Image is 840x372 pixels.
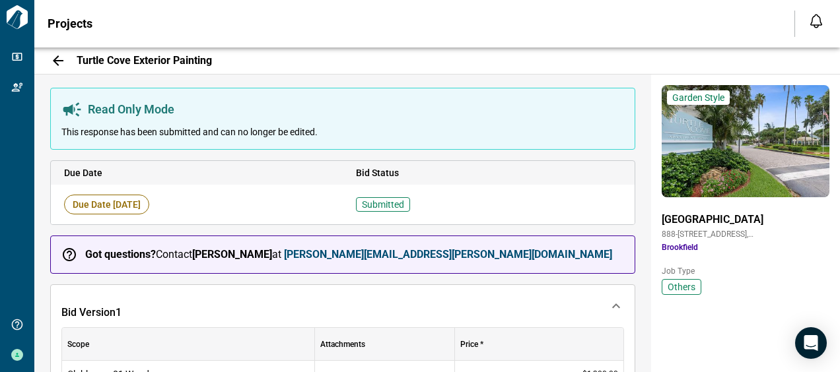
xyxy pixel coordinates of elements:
span: Projects [48,17,92,30]
img: property-asset [662,85,829,197]
span: Garden Style [672,92,724,104]
span: [GEOGRAPHIC_DATA] [662,213,829,226]
span: Read Only Mode [88,103,174,116]
div: Price * [455,328,623,361]
span: Brookfield [662,242,829,253]
span: This response has been submitted and can no longer be edited. [61,125,318,139]
a: [PERSON_NAME][EMAIL_ADDRESS][PERSON_NAME][DOMAIN_NAME] [284,248,612,261]
button: Open notification feed [806,11,827,32]
span: Due Date [DATE] [64,195,149,214]
span: Contact at [85,248,612,261]
strong: Got questions? [85,248,156,261]
span: Job Type [662,266,829,276]
strong: [PERSON_NAME] [192,248,272,261]
span: Bid Status [356,166,621,179]
div: Price * [460,328,483,361]
div: Bid Version1 [51,285,635,327]
div: Open Intercom Messenger [795,327,827,359]
span: Due Date [64,166,330,179]
div: Scope [67,328,89,361]
span: Bid Version 1 [61,306,122,319]
span: Submitted [356,197,410,212]
span: Others [668,280,695,294]
span: Turtle Cove Exterior Painting [77,54,212,67]
div: Scope [62,328,315,361]
span: 888-[STREET_ADDRESS] , [GEOGRAPHIC_DATA] , FL [662,229,829,239]
span: Attachments [320,339,365,350]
